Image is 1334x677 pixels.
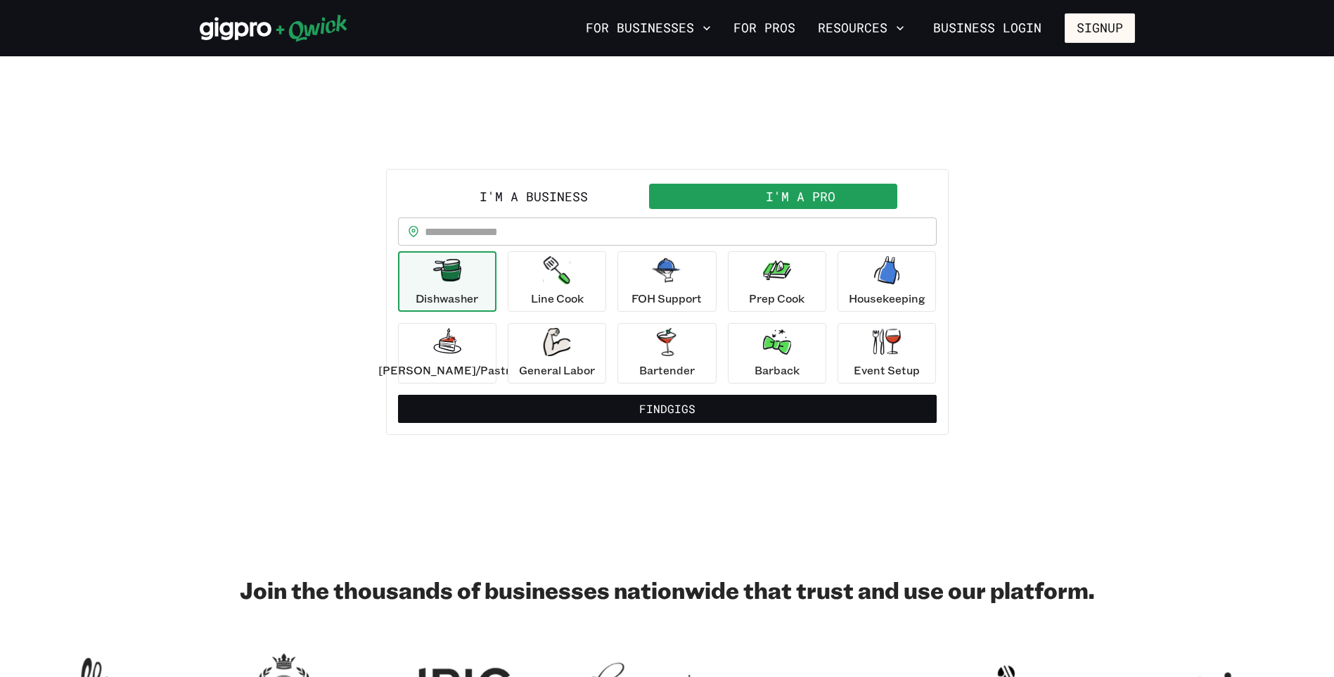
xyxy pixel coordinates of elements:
h2: Join the thousands of businesses nationwide that trust and use our platform. [200,576,1135,604]
button: Event Setup [838,323,936,384]
button: For Businesses [580,16,717,40]
button: Housekeeping [838,251,936,312]
button: Barback [728,323,826,384]
button: Dishwasher [398,251,496,312]
p: General Labor [519,362,595,379]
button: FOH Support [617,251,716,312]
button: [PERSON_NAME]/Pastry [398,323,496,384]
button: Line Cook [508,251,606,312]
p: FOH Support [631,290,702,307]
button: Prep Cook [728,251,826,312]
a: For Pros [728,16,801,40]
button: FindGigs [398,395,937,423]
button: I'm a Business [401,184,667,209]
p: Housekeeping [849,290,925,307]
a: Business Login [921,13,1053,43]
button: Bartender [617,323,716,384]
button: Resources [812,16,910,40]
p: [PERSON_NAME]/Pastry [378,362,516,379]
p: Dishwasher [416,290,478,307]
button: General Labor [508,323,606,384]
p: Barback [755,362,800,379]
button: Signup [1065,13,1135,43]
button: I'm a Pro [667,184,934,209]
p: Prep Cook [749,290,804,307]
p: Bartender [639,362,695,379]
p: Line Cook [531,290,584,307]
p: Event Setup [854,362,920,379]
h2: PICK UP A SHIFT! [386,127,949,155]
